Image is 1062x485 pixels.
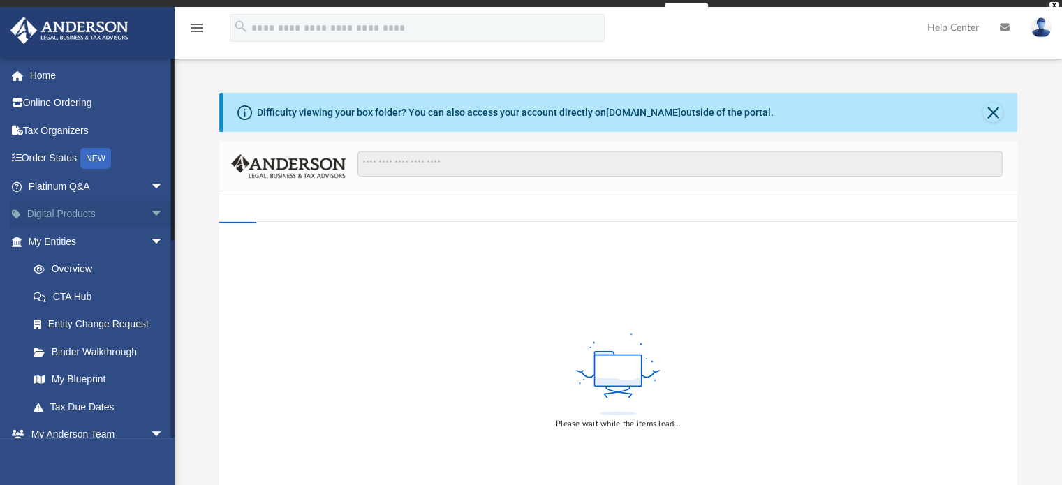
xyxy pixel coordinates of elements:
[10,200,185,228] a: Digital Productsarrow_drop_down
[1031,17,1052,38] img: User Pic
[10,89,185,117] a: Online Ordering
[1049,2,1059,10] div: close
[10,227,185,255] a: My Entitiesarrow_drop_down
[983,103,1003,122] button: Close
[233,19,249,34] i: search
[80,148,111,169] div: NEW
[6,17,133,44] img: Anderson Advisors Platinum Portal
[189,27,205,36] a: menu
[665,3,708,20] a: survey
[20,283,185,311] a: CTA Hub
[20,311,185,338] a: Entity Change Request
[10,117,185,144] a: Tax Organizers
[10,421,178,449] a: My Anderson Teamarrow_drop_down
[150,200,178,229] span: arrow_drop_down
[20,393,185,421] a: Tax Due Dates
[606,107,681,118] a: [DOMAIN_NAME]
[20,338,185,366] a: Binder Walkthrough
[354,3,659,20] div: Get a chance to win 6 months of Platinum for free just by filling out this
[189,20,205,36] i: menu
[10,144,185,173] a: Order StatusNEW
[10,172,185,200] a: Platinum Q&Aarrow_drop_down
[556,418,681,431] div: Please wait while the items load...
[150,421,178,449] span: arrow_drop_down
[357,151,1002,177] input: Search files and folders
[150,227,178,256] span: arrow_drop_down
[10,61,185,89] a: Home
[20,255,185,283] a: Overview
[150,172,178,201] span: arrow_drop_down
[257,105,774,120] div: Difficulty viewing your box folder? You can also access your account directly on outside of the p...
[20,366,178,394] a: My Blueprint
